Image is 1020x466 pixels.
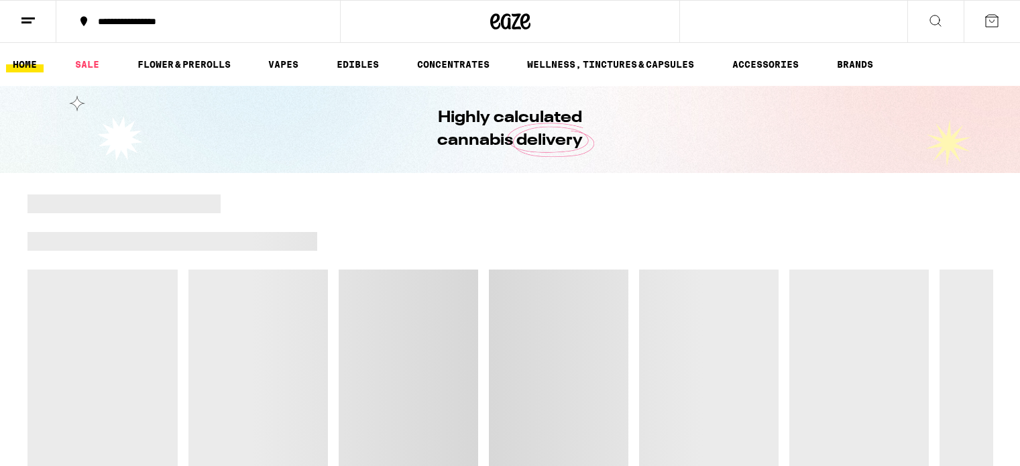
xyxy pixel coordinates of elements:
a: SALE [68,56,106,72]
h1: Highly calculated cannabis delivery [400,107,621,152]
a: CONCENTRATES [410,56,496,72]
a: FLOWER & PREROLLS [131,56,237,72]
a: EDIBLES [330,56,386,72]
a: WELLNESS, TINCTURES & CAPSULES [520,56,701,72]
a: ACCESSORIES [726,56,805,72]
a: BRANDS [830,56,880,72]
a: VAPES [262,56,305,72]
a: HOME [6,56,44,72]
